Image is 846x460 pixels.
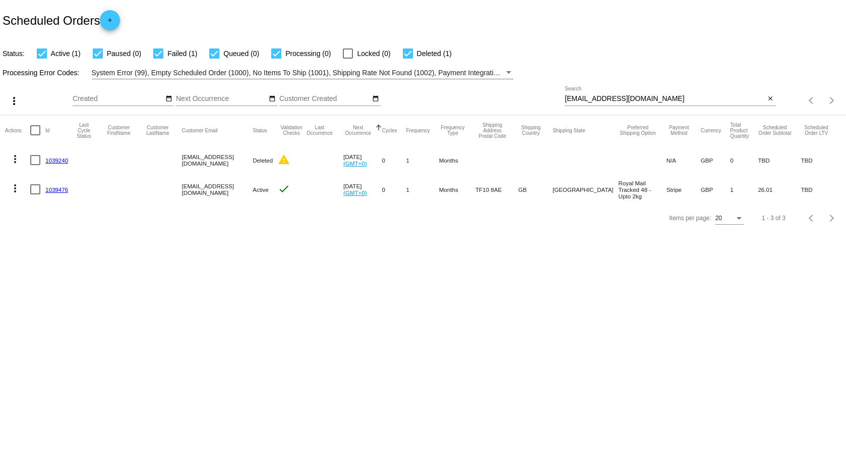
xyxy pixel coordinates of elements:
[475,175,518,204] mat-cell: TF10 8AE
[45,127,49,133] button: Change sorting for Id
[182,175,253,204] mat-cell: [EMAIL_ADDRESS][DOMAIN_NAME]
[3,10,120,30] h2: Scheduled Orders
[619,125,657,136] button: Change sorting for PreferredShippingOption
[343,145,382,175] mat-cell: [DATE]
[9,182,21,194] mat-icon: more_vert
[9,153,21,165] mat-icon: more_vert
[801,175,840,204] mat-cell: TBD
[73,122,95,139] button: Change sorting for LastProcessingCycleId
[802,90,822,111] button: Previous page
[382,127,397,133] button: Change sorting for Cycles
[822,90,842,111] button: Next page
[278,115,305,145] mat-header-cell: Validation Checks
[767,95,774,103] mat-icon: close
[382,175,406,204] mat-cell: 0
[253,127,267,133] button: Change sorting for Status
[305,125,334,136] button: Change sorting for LastOccurrenceUtc
[667,125,692,136] button: Change sorting for PaymentMethod.Type
[730,145,758,175] mat-cell: 0
[3,49,25,58] span: Status:
[439,145,475,175] mat-cell: Months
[167,47,197,60] span: Failed (1)
[406,175,439,204] mat-cell: 1
[765,94,776,105] button: Clear
[223,47,259,60] span: Queued (0)
[45,157,68,164] a: 1039240
[165,95,172,103] mat-icon: date_range
[104,125,134,136] button: Change sorting for CustomerFirstName
[278,183,290,195] mat-icon: check
[143,125,172,136] button: Change sorting for CustomerLastName
[417,47,452,60] span: Deleted (1)
[802,208,822,228] button: Previous page
[439,175,475,204] mat-cell: Months
[343,175,382,204] mat-cell: [DATE]
[439,125,466,136] button: Change sorting for FrequencyType
[667,175,701,204] mat-cell: Stripe
[801,145,840,175] mat-cell: TBD
[285,47,331,60] span: Processing (0)
[92,67,514,79] mat-select: Filter by Processing Error Codes
[701,175,731,204] mat-cell: GBP
[104,17,116,29] mat-icon: add
[715,215,744,222] mat-select: Items per page:
[182,145,253,175] mat-cell: [EMAIL_ADDRESS][DOMAIN_NAME]
[475,122,509,139] button: Change sorting for ShippingPostcode
[357,47,390,60] span: Locked (0)
[669,215,711,222] div: Items per page:
[382,145,406,175] mat-cell: 0
[45,186,68,193] a: 1039476
[553,175,619,204] mat-cell: [GEOGRAPHIC_DATA]
[758,145,801,175] mat-cell: TBD
[107,47,141,60] span: Paused (0)
[730,115,758,145] mat-header-cell: Total Product Quantity
[553,127,585,133] button: Change sorting for ShippingState
[619,175,667,204] mat-cell: Royal Mail Tracked 48 - Upto 2kg
[8,95,20,107] mat-icon: more_vert
[73,95,163,103] input: Created
[406,145,439,175] mat-cell: 1
[343,160,367,167] a: (GMT+0)
[406,127,430,133] button: Change sorting for Frequency
[278,154,290,166] mat-icon: warning
[822,208,842,228] button: Next page
[3,69,80,77] span: Processing Error Codes:
[801,125,831,136] button: Change sorting for LifetimeValue
[176,95,267,103] input: Next Occurrence
[5,115,30,145] mat-header-cell: Actions
[565,95,765,103] input: Search
[279,95,370,103] input: Customer Created
[372,95,379,103] mat-icon: date_range
[253,186,269,193] span: Active
[518,175,553,204] mat-cell: GB
[715,215,722,222] span: 20
[253,157,273,164] span: Deleted
[518,125,543,136] button: Change sorting for ShippingCountry
[51,47,81,60] span: Active (1)
[758,125,792,136] button: Change sorting for Subtotal
[343,125,373,136] button: Change sorting for NextOccurrenceUtc
[701,127,721,133] button: Change sorting for CurrencyIso
[343,189,367,196] a: (GMT+0)
[667,145,701,175] mat-cell: N/A
[182,127,217,133] button: Change sorting for CustomerEmail
[730,175,758,204] mat-cell: 1
[758,175,801,204] mat-cell: 26.01
[269,95,276,103] mat-icon: date_range
[762,215,785,222] div: 1 - 3 of 3
[701,145,731,175] mat-cell: GBP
